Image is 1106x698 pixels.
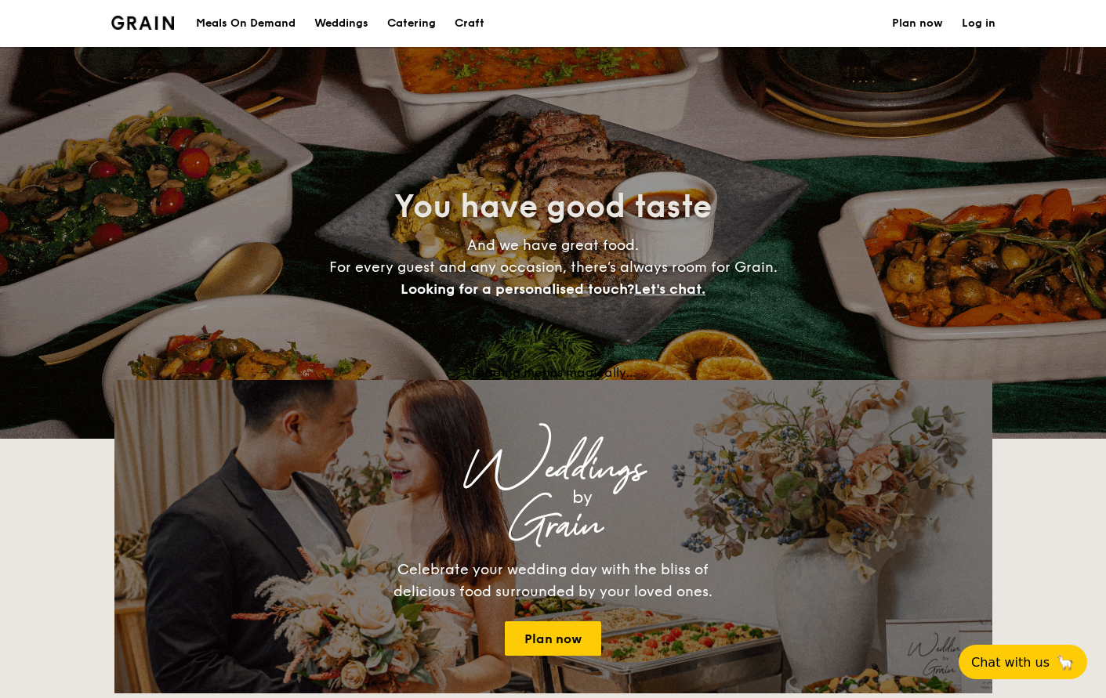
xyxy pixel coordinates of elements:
[634,280,705,298] span: Let's chat.
[114,365,992,380] div: Loading menus magically...
[1056,653,1075,671] span: 🦙
[111,16,175,30] a: Logotype
[971,655,1050,670] span: Chat with us
[505,621,601,656] a: Plan now
[111,16,175,30] img: Grain
[959,645,1087,679] button: Chat with us🦙
[252,455,854,483] div: Weddings
[252,512,854,540] div: Grain
[377,559,730,602] div: Celebrate your wedding day with the bliss of delicious food surrounded by your loved ones.
[310,483,854,512] div: by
